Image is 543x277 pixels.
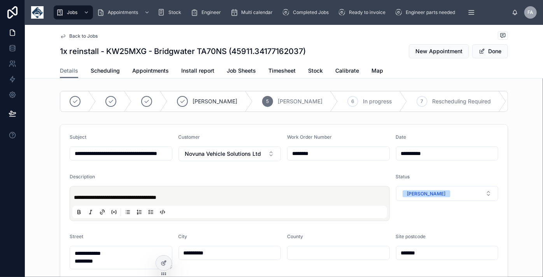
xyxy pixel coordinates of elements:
[132,67,169,75] span: Appointments
[60,67,78,75] span: Details
[266,98,269,105] span: 5
[371,67,383,75] span: Map
[108,9,138,16] span: Appointments
[227,64,256,79] a: Job Sheets
[335,64,359,79] a: Calibrate
[54,5,93,19] a: Jobs
[185,150,261,158] span: Novuna Vehicle Solutions Ltd
[179,146,281,161] button: Select Button
[69,33,98,39] span: Back to Jobs
[287,233,303,239] span: County
[227,67,256,75] span: Job Sheets
[70,233,83,239] span: Street
[95,5,154,19] a: Appointments
[155,5,187,19] a: Stock
[31,6,44,19] img: App logo
[70,174,95,179] span: Description
[371,64,383,79] a: Map
[179,233,187,239] span: City
[268,67,296,75] span: Timesheet
[241,9,273,16] span: Multi calendar
[308,67,323,75] span: Stock
[287,134,332,140] span: Work Order Number
[396,233,426,239] span: Site postcode
[409,44,469,58] button: New Appointment
[181,67,214,75] span: Install report
[335,67,359,75] span: Calibrate
[132,64,169,79] a: Appointments
[228,5,278,19] a: Multi calendar
[407,190,446,197] div: [PERSON_NAME]
[396,134,406,140] span: Date
[352,98,354,105] span: 6
[421,98,424,105] span: 7
[60,64,78,78] a: Details
[67,9,77,16] span: Jobs
[179,134,200,140] span: Customer
[396,174,410,179] span: Status
[50,4,512,21] div: scrollable content
[349,9,385,16] span: Ready to invoice
[432,98,491,105] span: Rescheduling Required
[363,98,392,105] span: In progress
[193,98,237,105] span: [PERSON_NAME]
[60,33,98,39] a: Back to Jobs
[188,5,226,19] a: Engineer
[392,5,461,19] a: Engineer parts needed
[60,46,306,57] h1: 1x reinstall - KW25MXG - Bridgwater TA70NS (45911.34177162037)
[278,98,322,105] span: [PERSON_NAME]
[308,64,323,79] a: Stock
[280,5,334,19] a: Completed Jobs
[268,64,296,79] a: Timesheet
[91,67,120,75] span: Scheduling
[201,9,221,16] span: Engineer
[181,64,214,79] a: Install report
[336,5,391,19] a: Ready to invoice
[70,134,86,140] span: Subject
[396,186,499,201] button: Select Button
[91,64,120,79] a: Scheduling
[415,47,462,55] span: New Appointment
[168,9,181,16] span: Stock
[406,9,455,16] span: Engineer parts needed
[293,9,329,16] span: Completed Jobs
[528,9,534,16] span: FA
[472,44,508,58] button: Done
